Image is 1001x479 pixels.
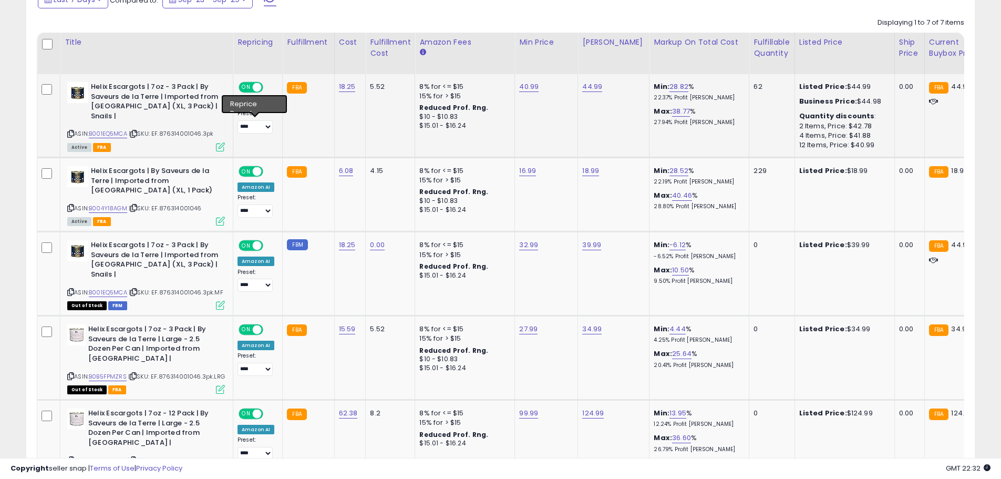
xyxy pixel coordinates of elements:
div: % [654,324,741,344]
div: 8% for <= $15 [419,240,507,250]
span: ON [240,83,253,92]
div: : [799,111,886,121]
span: FBA [93,143,111,152]
img: 41e9HaFQQXL._SL40_.jpg [67,82,88,103]
a: 4.44 [669,324,686,334]
b: Max: [654,265,672,275]
p: -6.52% Profit [PERSON_NAME] [654,253,741,260]
span: ON [240,410,253,419]
div: $124.99 [799,409,886,418]
p: 28.80% Profit [PERSON_NAME] [654,203,741,210]
div: 0.00 [899,324,916,334]
b: Helix Escargots | 7oz - 3 Pack | By Saveurs de la Terre | Imported from [GEOGRAPHIC_DATA] (XL, 3 ... [91,240,219,282]
span: OFF [262,241,278,250]
a: 62.38 [339,408,358,419]
a: 27.99 [519,324,538,334]
div: $15.01 - $16.24 [419,271,507,280]
span: 34.99 [951,324,971,334]
div: 15% for > $15 [419,91,507,101]
a: 28.52 [669,166,688,176]
div: Fulfillment Cost [370,37,410,59]
div: Fulfillable Quantity [754,37,790,59]
a: 40.99 [519,81,539,92]
div: 0.00 [899,240,916,250]
a: 18.25 [339,81,356,92]
div: Amazon AI [238,341,274,350]
div: 2 Items, Price: $42.78 [799,121,886,131]
img: 41e9HaFQQXL._SL40_.jpg [67,240,88,261]
a: 13.95 [669,408,686,419]
small: FBA [929,166,948,178]
span: 2025-10-7 22:32 GMT [946,463,990,473]
span: All listings currently available for purchase on Amazon [67,143,91,152]
div: % [654,240,741,260]
small: FBA [287,409,306,420]
a: 38.77 [672,106,690,117]
p: 27.94% Profit [PERSON_NAME] [654,119,741,126]
a: 39.99 [582,240,601,250]
small: Amazon Fees. [419,48,426,57]
div: % [654,82,741,101]
small: FBA [287,82,306,94]
div: ASIN: [67,166,225,225]
a: B004Y18AGM [89,204,127,213]
span: | SKU: EF.876314001046 [129,204,202,212]
b: Max: [654,349,672,359]
span: OFF [262,167,278,176]
b: Quantity discounts [799,111,875,121]
b: Min: [654,324,669,334]
span: ON [240,241,253,250]
div: $44.99 [799,82,886,91]
strong: Copyright [11,463,49,473]
div: Listed Price [799,37,890,48]
div: Repricing [238,37,278,48]
span: 44.99 [951,81,971,91]
div: $15.01 - $16.24 [419,364,507,373]
div: 4.15 [370,166,407,176]
p: 22.37% Profit [PERSON_NAME] [654,94,741,101]
div: Preset: [238,436,274,460]
span: FBA [108,385,126,394]
div: Markup on Total Cost [654,37,745,48]
b: Max: [654,106,672,116]
div: 62 [754,82,786,91]
a: 34.99 [582,324,602,334]
a: 18.25 [339,240,356,250]
b: Helix Escargots | 7oz - 3 Pack | By Saveurs de la Terre | Large - 2.5 Dozen Per Can | Imported fr... [88,324,216,366]
span: OFF [262,83,278,92]
a: -6.12 [669,240,686,250]
div: [PERSON_NAME] [582,37,645,48]
img: 41OmhjVrXwL._SL40_.jpg [67,324,86,345]
a: 0.00 [370,240,385,250]
small: FBA [287,324,306,336]
a: 99.99 [519,408,538,419]
b: Listed Price: [799,166,847,176]
div: 12 Items, Price: $40.99 [799,140,886,150]
span: FBM [108,301,127,310]
a: B001EQ5MCA [89,288,127,297]
b: Max: [654,433,672,443]
a: 18.99 [582,166,599,176]
a: B001EQ5MCA [89,129,127,138]
span: All listings that are currently out of stock and unavailable for purchase on Amazon [67,385,107,394]
span: 124.99 [951,408,973,418]
b: Listed Price: [799,324,847,334]
span: 44.99 [951,240,971,250]
a: 32.99 [519,240,538,250]
p: 9.50% Profit [PERSON_NAME] [654,278,741,285]
span: | SKU: EF.876314001046.3pk.MF [129,288,223,297]
b: Business Price: [799,96,857,106]
div: seller snap | | [11,464,182,474]
img: 41e9HaFQQXL._SL40_.jpg [67,166,88,187]
a: 6.08 [339,166,354,176]
div: Ship Price [899,37,920,59]
small: FBA [287,166,306,178]
a: 15.59 [339,324,356,334]
div: Cost [339,37,362,48]
div: Current Buybox Price [929,37,983,59]
div: $10 - $10.83 [419,113,507,121]
div: 8% for <= $15 [419,409,507,418]
small: FBA [929,240,948,252]
div: Fulfillment [287,37,329,48]
small: FBA [929,409,948,420]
